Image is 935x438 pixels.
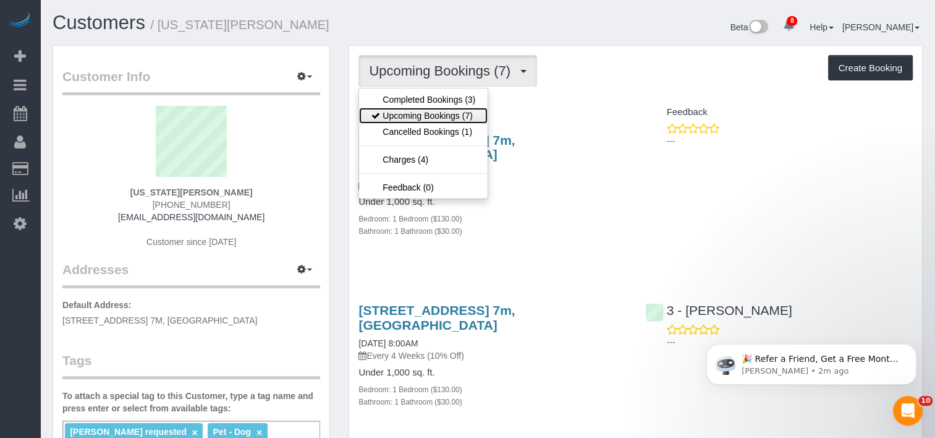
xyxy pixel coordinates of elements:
button: Upcoming Bookings (7) [358,55,537,87]
a: [DATE] 8:00AM [358,338,418,348]
small: / [US_STATE][PERSON_NAME] [151,18,329,32]
span: Upcoming Bookings (7) [369,63,517,79]
legend: Customer Info [62,67,320,95]
a: × [256,427,262,438]
h4: Feedback [645,107,913,118]
small: Bedroom: 1 Bedroom ($130.00) [358,215,462,223]
label: Default Address: [62,299,132,311]
a: [EMAIL_ADDRESS][DOMAIN_NAME] [118,212,264,222]
a: Completed Bookings (3) [359,92,488,108]
iframe: Intercom notifications message [688,318,935,405]
img: New interface [748,20,768,36]
img: Automaid Logo [7,12,32,30]
a: Customers [53,12,145,33]
a: × [192,427,198,438]
span: [STREET_ADDRESS] 7M, [GEOGRAPHIC_DATA] [62,316,257,325]
span: 8 [787,16,797,26]
span: Customer since [DATE] [146,237,236,247]
label: To attach a special tag to this Customer, type a tag name and press enter or select from availabl... [62,390,320,414]
p: --- [667,135,913,147]
p: --- [667,336,913,348]
a: [PERSON_NAME] [842,22,920,32]
a: Cancelled Bookings (1) [359,124,488,140]
small: Bedroom: 1 Bedroom ($130.00) [358,385,462,394]
small: Bathroom: 1 Bathroom ($30.00) [358,398,462,406]
iframe: Intercom live chat [893,396,923,426]
span: [PHONE_NUMBER] [153,200,231,210]
span: Pet - Dog [213,427,251,437]
a: Help [810,22,834,32]
p: Every 4 Weeks (10% Off) [358,350,626,362]
legend: Tags [62,351,320,379]
p: Every 4 Weeks (10% Off) [358,179,626,192]
span: 10 [918,396,933,406]
a: 8 [777,12,801,40]
a: Upcoming Bookings (7) [359,108,488,124]
span: [PERSON_NAME] requested [70,427,186,437]
a: 3 - [PERSON_NAME] [645,303,792,317]
a: [STREET_ADDRESS] 7m, [GEOGRAPHIC_DATA] [358,303,515,332]
small: Bathroom: 1 Bathroom ($30.00) [358,227,462,236]
strong: [US_STATE][PERSON_NAME] [130,187,253,197]
a: Feedback (0) [359,179,488,195]
h4: Under 1,000 sq. ft. [358,197,626,207]
button: Create Booking [828,55,913,81]
a: Beta [730,22,769,32]
h4: Service [358,107,626,118]
h4: Under 1,000 sq. ft. [358,367,626,378]
a: Charges (4) [359,152,488,168]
